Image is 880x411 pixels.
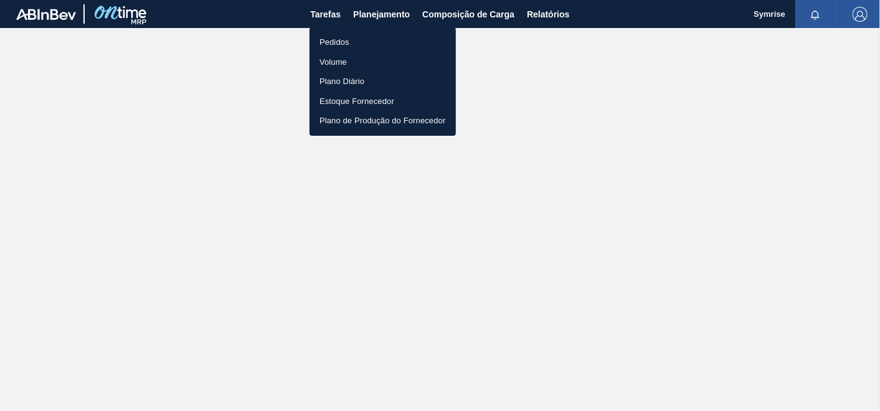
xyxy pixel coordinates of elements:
a: Plano Diário [310,72,456,92]
a: Plano de Produção do Fornecedor [310,111,456,131]
a: Estoque Fornecedor [310,92,456,111]
a: Pedidos [310,32,456,52]
a: Volume [310,52,456,72]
